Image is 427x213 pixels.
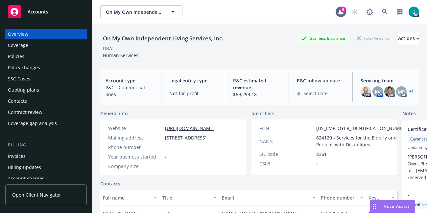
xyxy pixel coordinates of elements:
div: Phone number [108,144,162,151]
div: Email [222,194,308,201]
button: Phone number [318,190,366,205]
div: FEIN [259,125,314,132]
a: +1 [409,90,414,94]
div: Coverage [8,40,28,51]
a: Account charges [5,173,87,184]
span: - [316,160,318,167]
div: Quoting plans [8,85,39,95]
div: SSC Cases [8,74,30,84]
div: Contract review [8,107,42,117]
button: On My Own Independent Living Services, Inc. [100,5,182,18]
div: Overview [8,29,28,39]
a: Coverage gap analysis [5,118,87,129]
div: Key contact [368,194,387,201]
span: Select date [303,90,328,97]
button: Title [160,190,219,205]
span: Notes [402,110,416,118]
div: Full name [103,194,150,201]
span: [STREET_ADDRESS] [165,134,207,141]
span: P&C estimated revenue [233,77,281,91]
span: General info [100,110,128,117]
a: Policies [5,51,87,62]
button: Actions [398,32,419,45]
button: Email [219,190,318,205]
a: Contract review [5,107,87,117]
div: Website [108,125,162,132]
div: DBA: - [103,45,115,52]
button: Nova Assist [370,200,415,213]
div: Policy changes [8,62,40,73]
div: NAICS [259,138,314,145]
span: Legal entity type [169,77,217,84]
button: Full name [100,190,160,205]
a: Accounts [5,3,87,21]
img: photo [384,86,395,97]
div: Mailing address [108,134,162,141]
div: Business Insurance [298,34,348,42]
div: Policies [8,51,24,62]
span: P&C follow up date [297,77,344,84]
a: Contacts [5,96,87,106]
span: - [165,163,167,170]
a: Billing updates [5,162,87,173]
div: Billing updates [8,162,41,173]
span: Account type [106,77,153,84]
a: Switch app [393,5,407,18]
span: Servicing team [361,77,414,84]
a: Contacts [100,180,120,187]
a: Report a Bug [363,5,376,18]
span: - [165,153,167,160]
span: Identifiers [251,110,274,117]
div: On My Own Independent Living Services, Inc. [100,34,226,43]
div: Invoices [8,151,26,161]
img: photo [409,7,419,17]
div: Drag to move [370,200,378,213]
span: Not-for-profit [169,90,217,97]
a: [URL][DOMAIN_NAME] [165,125,215,131]
div: Year business started [108,153,162,160]
div: Title [162,194,209,201]
a: Overview [5,29,87,39]
span: P&C - Commercial lines [106,84,153,98]
span: Accounts [28,9,48,14]
div: SIC code [259,151,314,158]
span: Human Services [103,52,138,58]
span: - [165,144,167,151]
span: KV [375,88,381,95]
div: Total Rewards [354,34,393,42]
a: SSC Cases [5,74,87,84]
span: On My Own Independent Living Services, Inc. [106,9,163,15]
span: 8361 [316,151,327,158]
div: Contacts [8,96,27,106]
div: Account charges [8,173,44,184]
a: Invoices [5,151,87,161]
div: CSLB [259,160,314,167]
span: MP [398,88,405,95]
span: Open Client Navigator [12,191,61,198]
div: 6 [340,7,346,12]
img: photo [361,86,371,97]
a: Search [378,5,391,18]
a: Coverage [5,40,87,51]
a: Policy changes [5,62,87,73]
span: Nova Assist [384,203,410,209]
span: $69,299.18 [233,91,281,98]
button: Key contact [366,190,397,205]
span: 624120 - Services for the Elderly and Persons with Disabilities [316,134,410,148]
div: Billing [5,142,87,148]
div: Phone number [321,194,356,201]
div: Company size [108,163,162,170]
div: Coverage gap analysis [8,118,57,129]
a: Start snowing [348,5,361,18]
span: [US_EMPLOYER_IDENTIFICATION_NUMBER] [316,125,410,132]
a: Quoting plans [5,85,87,95]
